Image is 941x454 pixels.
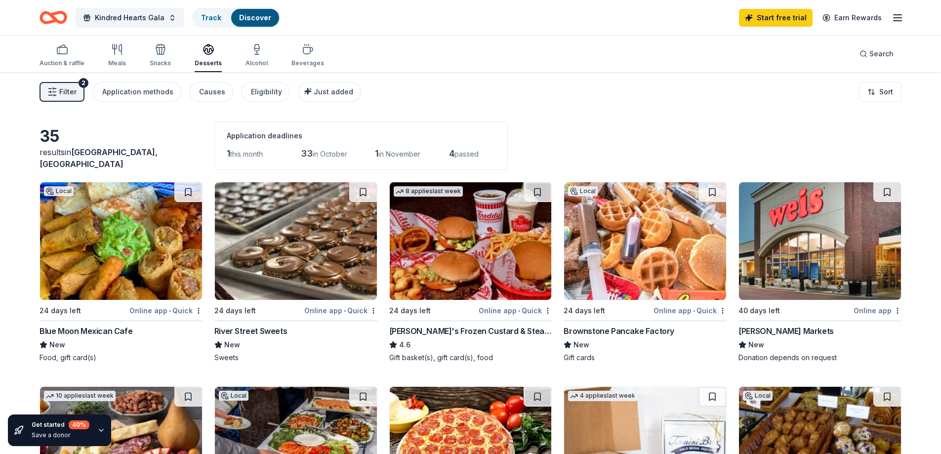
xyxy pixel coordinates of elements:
div: Eligibility [251,86,282,98]
img: Image for Brownstone Pancake Factory [564,182,726,300]
span: New [748,339,764,351]
div: Online app Quick [479,304,552,317]
div: Local [44,186,74,196]
div: 24 days left [389,305,431,317]
div: Beverages [291,59,324,67]
div: Online app Quick [129,304,203,317]
button: Application methods [92,82,181,102]
div: 24 days left [40,305,81,317]
div: 40 % [69,420,89,429]
div: 8 applies last week [394,186,463,197]
a: Image for Brownstone Pancake FactoryLocal24 days leftOnline app•QuickBrownstone Pancake FactoryNe... [564,182,727,363]
span: this month [230,150,263,158]
span: New [224,339,240,351]
div: Online app [854,304,901,317]
div: Save a donor [32,431,89,439]
div: results [40,146,203,170]
div: Local [219,391,248,401]
div: 35 [40,126,203,146]
button: Alcohol [245,40,268,72]
div: Get started [32,420,89,429]
div: Desserts [195,59,222,67]
div: 24 days left [214,305,256,317]
div: 40 days left [738,305,780,317]
a: Track [201,13,221,22]
div: Local [743,391,773,401]
div: Donation depends on request [738,353,901,363]
div: Food, gift card(s) [40,353,203,363]
div: Local [568,186,598,196]
div: 4 applies last week [568,391,637,401]
button: TrackDiscover [192,8,280,28]
div: Auction & raffle [40,59,84,67]
div: Gift basket(s), gift card(s), food [389,353,552,363]
a: Image for River Street Sweets24 days leftOnline app•QuickRiver Street SweetsNewSweets [214,182,377,363]
img: Image for Freddy's Frozen Custard & Steakburgers [390,182,552,300]
a: Image for Weis Markets40 days leftOnline app[PERSON_NAME] MarketsNewDonation depends on request [738,182,901,363]
a: Image for Freddy's Frozen Custard & Steakburgers8 applieslast week24 days leftOnline app•Quick[PE... [389,182,552,363]
img: Image for Blue Moon Mexican Cafe [40,182,202,300]
button: Just added [298,82,361,102]
span: 4 [449,148,454,159]
div: Meals [108,59,126,67]
button: Sort [859,82,901,102]
span: in October [313,150,347,158]
span: • [518,307,520,315]
span: 33 [301,148,313,159]
div: Online app Quick [304,304,377,317]
span: 4.6 [399,339,410,351]
a: Image for Blue Moon Mexican CafeLocal24 days leftOnline app•QuickBlue Moon Mexican CafeNewFood, g... [40,182,203,363]
div: Application methods [102,86,173,98]
a: Start free trial [739,9,813,27]
span: Just added [314,87,353,96]
span: Search [869,48,894,60]
span: Kindred Hearts Gala [95,12,164,24]
div: Sweets [214,353,377,363]
span: New [49,339,65,351]
div: Brownstone Pancake Factory [564,325,674,337]
img: Image for Weis Markets [739,182,901,300]
div: Online app Quick [654,304,727,317]
span: 1 [375,148,378,159]
div: Alcohol [245,59,268,67]
button: Meals [108,40,126,72]
span: 1 [227,148,230,159]
span: [GEOGRAPHIC_DATA], [GEOGRAPHIC_DATA] [40,147,158,169]
div: 24 days left [564,305,605,317]
span: New [573,339,589,351]
span: Sort [879,86,893,98]
div: Blue Moon Mexican Cafe [40,325,132,337]
div: Application deadlines [227,130,495,142]
img: Image for River Street Sweets [215,182,377,300]
button: Filter2 [40,82,84,102]
span: • [169,307,171,315]
span: • [344,307,346,315]
a: Earn Rewards [817,9,888,27]
div: [PERSON_NAME] Markets [738,325,834,337]
div: 10 applies last week [44,391,116,401]
button: Snacks [150,40,171,72]
button: Desserts [195,40,222,72]
div: Gift cards [564,353,727,363]
button: Search [852,44,901,64]
button: Eligibility [241,82,290,102]
a: Home [40,6,67,29]
button: Causes [189,82,233,102]
a: Discover [239,13,271,22]
div: [PERSON_NAME]'s Frozen Custard & Steakburgers [389,325,552,337]
div: Causes [199,86,225,98]
button: Beverages [291,40,324,72]
button: Auction & raffle [40,40,84,72]
span: in [40,147,158,169]
div: Snacks [150,59,171,67]
div: River Street Sweets [214,325,287,337]
span: • [693,307,695,315]
span: Filter [59,86,77,98]
div: 2 [79,78,88,88]
button: Kindred Hearts Gala [75,8,184,28]
span: in November [378,150,420,158]
span: passed [454,150,479,158]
